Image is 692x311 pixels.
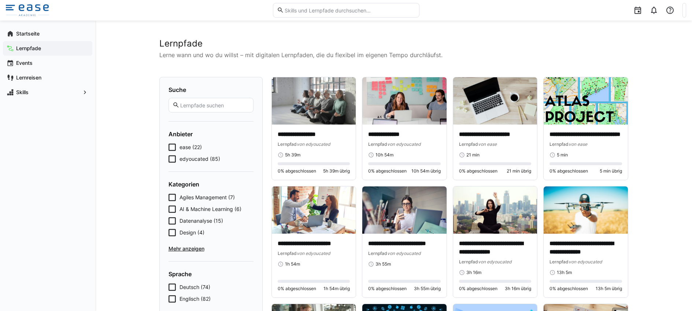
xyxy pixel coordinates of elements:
span: Lernpfad [549,141,569,147]
span: 0% abgeschlossen [278,286,316,292]
span: 5h 39m [285,152,300,158]
img: image [544,186,628,234]
input: Lernpfade suchen [180,102,249,108]
h4: Sprache [169,270,254,278]
span: Agiles Management (7) [180,194,235,201]
span: 21 min [466,152,480,158]
h4: Anbieter [169,130,254,138]
input: Skills und Lernpfade durchsuchen… [284,7,415,14]
span: Lernpfad [459,141,478,147]
span: 1h 54m übrig [323,286,350,292]
span: Mehr anzeigen [169,245,254,252]
span: 0% abgeschlossen [368,168,407,174]
img: image [544,77,628,125]
span: 0% abgeschlossen [368,286,407,292]
span: Lernpfad [549,259,569,264]
span: Lernpfad [278,141,297,147]
img: image [362,186,447,234]
span: Lernpfad [368,141,387,147]
span: von edyoucated [569,259,602,264]
span: 10h 54m übrig [411,168,441,174]
h2: Lernpfade [159,38,628,49]
span: 5 min [557,152,568,158]
span: Englisch (82) [180,295,211,303]
img: image [272,186,356,234]
span: Design (4) [180,229,204,236]
span: von edyoucated [478,259,511,264]
span: Lernpfad [278,251,297,256]
span: 0% abgeschlossen [278,168,316,174]
span: 21 min übrig [507,168,531,174]
span: von edyoucated [297,141,330,147]
span: 0% abgeschlossen [549,286,588,292]
img: image [272,77,356,125]
img: image [453,186,537,234]
span: von ease [569,141,587,147]
span: Datenanalyse (15) [180,217,223,225]
span: 0% abgeschlossen [549,168,588,174]
span: Lernpfad [368,251,387,256]
p: Lerne wann und wo du willst – mit digitalen Lernpfaden, die du flexibel im eigenen Tempo durchläu... [159,51,628,59]
span: 5h 39m übrig [323,168,350,174]
span: ease (22) [180,144,202,151]
span: 3h 55m übrig [414,286,441,292]
span: von ease [478,141,497,147]
span: 1h 54m [285,261,300,267]
span: 13h 5m [557,270,572,275]
span: von edyoucated [387,251,421,256]
span: 10h 54m [375,152,393,158]
span: 0% abgeschlossen [459,168,497,174]
span: 13h 5m übrig [596,286,622,292]
span: Lernpfad [459,259,478,264]
span: 3h 16m übrig [505,286,531,292]
h4: Kategorien [169,181,254,188]
span: edyoucated (85) [180,155,220,163]
span: von edyoucated [297,251,330,256]
img: image [453,77,537,125]
span: Deutsch (74) [180,284,210,291]
img: image [362,77,447,125]
span: 5 min übrig [600,168,622,174]
h4: Suche [169,86,254,93]
span: 3h 16m [466,270,481,275]
span: 3h 55m [375,261,391,267]
span: AI & Machine Learning (6) [180,206,241,213]
span: von edyoucated [387,141,421,147]
span: 0% abgeschlossen [459,286,497,292]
